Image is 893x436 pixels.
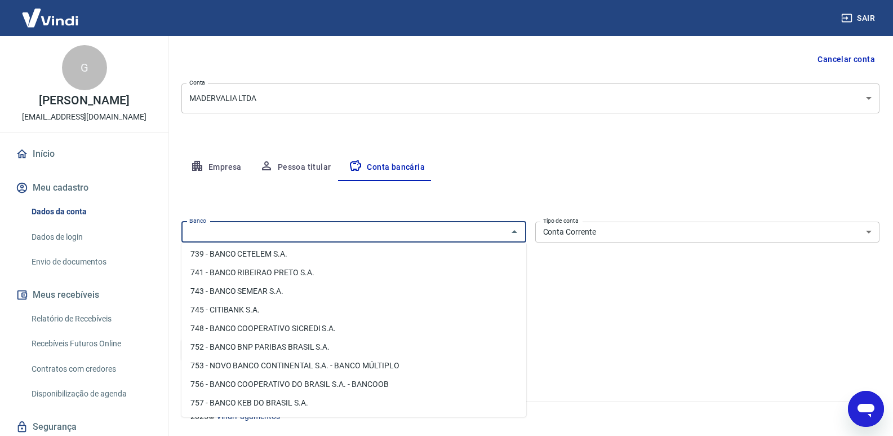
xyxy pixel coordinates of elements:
div: G [62,45,107,90]
button: Sair [839,8,879,29]
li: 743 - BANCO SEMEAR S.A. [181,282,526,301]
li: 739 - BANCO CETELEM S.A. [181,245,526,263]
button: Meus recebíveis [14,283,155,307]
li: 756 - BANCO COOPERATIVO DO BRASIL S.A. - BANCOOB [181,375,526,394]
button: Cancelar conta [813,49,879,70]
iframe: Botão para abrir a janela de mensagens [848,391,884,427]
a: Envio de documentos [27,250,155,274]
a: Relatório de Recebíveis [27,307,155,331]
label: Conta [189,78,205,87]
p: [PERSON_NAME] [39,95,129,107]
a: Dados de login [27,226,155,249]
div: MADERVALIA LTDA [181,83,879,113]
button: Fechar [507,224,522,240]
li: 741 - BANCO RIBEIRAO PRETO S.A. [181,263,526,282]
a: Disponibilização de agenda [27,382,155,406]
a: Recebíveis Futuros Online [27,332,155,355]
li: 752 - BANCO BNP PARIBAS BRASIL S.A. [181,338,526,356]
li: 748 - BANCO COOPERATIVO SICREDI S.A. [181,319,526,338]
a: Contratos com credores [27,358,155,381]
label: Tipo de conta [543,217,579,225]
button: Pessoa titular [251,154,340,181]
li: 745 - CITIBANK S.A. [181,301,526,319]
button: Meu cadastro [14,175,155,200]
a: Vindi Pagamentos [216,412,280,421]
p: 2025 © [190,411,866,422]
label: Banco [189,217,206,225]
li: 757 - BANCO KEB DO BRASIL S.A. [181,394,526,412]
a: Início [14,142,155,166]
a: Dados da conta [27,200,155,223]
p: [EMAIL_ADDRESS][DOMAIN_NAME] [22,111,146,123]
button: Empresa [181,154,251,181]
button: Conta bancária [340,154,434,181]
li: 753 - NOVO BANCO CONTINENTAL S.A. - BANCO MÚLTIPLO [181,356,526,375]
img: Vindi [14,1,87,35]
